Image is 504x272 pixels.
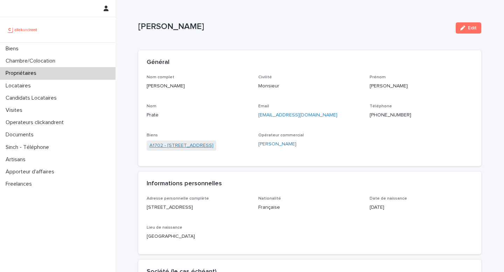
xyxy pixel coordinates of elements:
[370,75,386,79] span: Prénom
[6,23,40,37] img: UCB0brd3T0yccxBKYDjQ
[3,107,28,114] p: Visites
[3,58,61,64] p: Chambre/Colocation
[3,156,31,163] p: Artisans
[258,204,362,211] p: Française
[370,104,392,108] span: Téléphone
[370,204,473,211] p: [DATE]
[147,180,222,188] h2: Informations personnelles
[147,83,250,90] p: [PERSON_NAME]
[258,141,296,148] a: [PERSON_NAME]
[3,169,60,175] p: Apporteur d'affaires
[149,142,213,149] a: A1702 - [STREET_ADDRESS]
[3,144,55,151] p: Sinch - Téléphone
[370,113,411,117] ringoverc2c-number-84e06f14122c: [PHONE_NUMBER]
[370,83,473,90] p: [PERSON_NAME]
[147,75,174,79] span: Nom complet
[370,196,407,201] span: Date de naissance
[147,196,209,201] span: Adresse personnelle complète
[3,83,36,89] p: Locataires
[147,104,156,108] span: Nom
[147,112,250,119] p: Prate
[147,133,158,137] span: Biens
[258,75,272,79] span: Civilité
[147,204,250,211] p: [STREET_ADDRESS]
[3,45,24,52] p: Biens
[468,26,477,30] span: Edit
[3,70,42,77] p: Propriétaires
[258,196,281,201] span: Nationalité
[3,131,39,138] p: Documents
[258,113,337,117] a: [EMAIL_ADDRESS][DOMAIN_NAME]
[3,119,69,126] p: Operateurs clickandrent
[258,83,362,90] p: Monsieur
[147,59,169,66] h2: Général
[456,22,481,34] button: Edit
[3,181,37,187] p: Freelances
[370,113,411,117] ringoverc2c-84e06f14122c: Call with Ringover
[258,104,269,108] span: Email
[258,133,304,137] span: Opérateur commercial
[138,22,450,32] p: [PERSON_NAME]
[3,95,62,101] p: Candidats Locataires
[147,233,250,240] p: [GEOGRAPHIC_DATA]
[147,226,182,230] span: Lieu de naissance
